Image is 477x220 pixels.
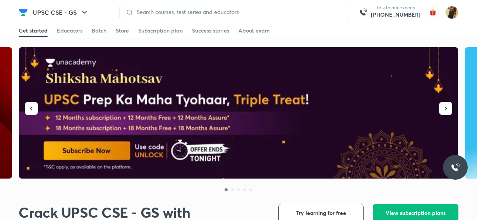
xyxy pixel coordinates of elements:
[134,9,343,15] input: Search courses, test series and educators
[57,27,82,34] div: Educators
[92,27,106,34] div: Batch
[451,163,460,172] img: ttu
[386,209,446,217] span: View subscription plans
[296,209,346,217] span: Try learning for free
[192,24,229,37] a: Success stories
[92,24,106,37] a: Batch
[138,24,183,37] a: Subscription plan
[238,27,270,34] div: About exam
[355,5,371,20] img: call-us
[19,8,28,17] img: Company Logo
[445,6,458,19] img: Uma Kumari Rajput
[57,24,82,37] a: Educators
[371,5,420,11] p: Talk to our experts
[19,27,48,34] div: Get started
[192,27,229,34] div: Success stories
[238,24,270,37] a: About exam
[28,5,94,20] button: UPSC CSE - GS
[116,24,129,37] a: Store
[116,27,129,34] div: Store
[427,6,439,19] img: avatar
[138,27,183,34] div: Subscription plan
[19,24,48,37] a: Get started
[371,11,420,19] a: [PHONE_NUMBER]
